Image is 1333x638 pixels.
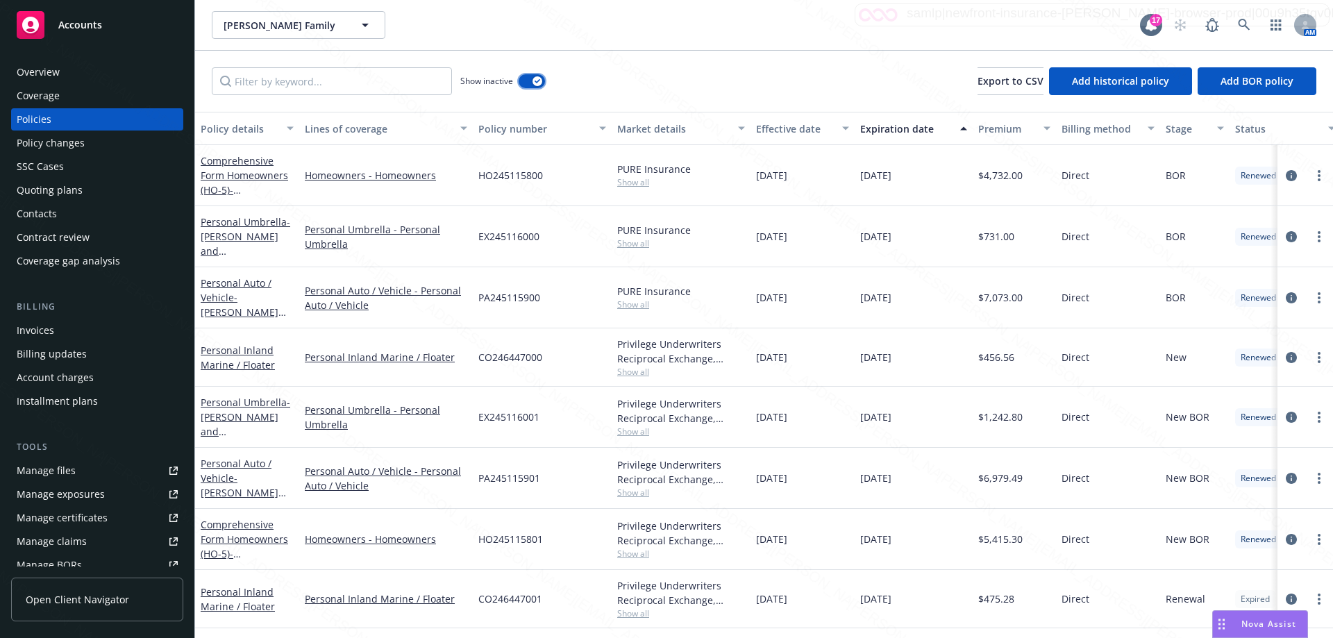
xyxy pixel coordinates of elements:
[1049,67,1192,95] button: Add historical policy
[1062,591,1089,606] span: Direct
[1062,532,1089,546] span: Direct
[11,226,183,249] a: Contract review
[11,203,183,225] a: Contacts
[978,410,1023,424] span: $1,242.80
[11,483,183,505] a: Manage exposures
[478,229,539,244] span: EX245116000
[1230,11,1258,39] a: Search
[17,85,60,107] div: Coverage
[11,156,183,178] a: SSC Cases
[11,85,183,107] a: Coverage
[1166,168,1186,183] span: BOR
[973,112,1056,145] button: Premium
[201,121,278,136] div: Policy details
[305,464,467,493] a: Personal Auto / Vehicle - Personal Auto / Vehicle
[305,283,467,312] a: Personal Auto / Vehicle - Personal Auto / Vehicle
[978,74,1043,87] span: Export to CSV
[11,507,183,529] a: Manage certificates
[478,350,542,364] span: CO246447000
[617,162,745,176] div: PURE Insurance
[860,471,891,485] span: [DATE]
[756,350,787,364] span: [DATE]
[1311,531,1327,548] a: more
[617,176,745,188] span: Show all
[617,223,745,237] div: PURE Insurance
[11,61,183,83] a: Overview
[1283,167,1300,184] a: circleInformation
[1166,591,1205,606] span: Renewal
[1241,593,1270,605] span: Expired
[305,591,467,606] a: Personal Inland Marine / Floater
[860,532,891,546] span: [DATE]
[1166,11,1194,39] a: Start snowing
[1166,290,1186,305] span: BOR
[1212,610,1308,638] button: Nova Assist
[860,591,891,606] span: [DATE]
[201,344,275,371] a: Personal Inland Marine / Floater
[756,591,787,606] span: [DATE]
[1311,409,1327,426] a: more
[1221,74,1293,87] span: Add BOR policy
[17,226,90,249] div: Contract review
[860,410,891,424] span: [DATE]
[305,168,467,183] a: Homeowners - Homeowners
[17,530,87,553] div: Manage claims
[978,290,1023,305] span: $7,073.00
[1160,112,1230,145] button: Stage
[212,11,385,39] button: [PERSON_NAME] Family
[860,350,891,364] span: [DATE]
[612,112,751,145] button: Market details
[201,154,289,211] a: Comprehensive Form Homeowners (HO-5)
[17,203,57,225] div: Contacts
[617,299,745,310] span: Show all
[17,367,94,389] div: Account charges
[860,168,891,183] span: [DATE]
[1311,349,1327,366] a: more
[17,460,76,482] div: Manage files
[305,350,467,364] a: Personal Inland Marine / Floater
[617,578,745,607] div: Privilege Underwriters Reciprocal Exchange, Privilege Underwriters Reciprocal Exchange (PURE)
[1062,410,1089,424] span: Direct
[1241,169,1276,182] span: Renewed
[17,507,108,529] div: Manage certificates
[617,396,745,426] div: Privilege Underwriters Reciprocal Exchange, Privilege Underwriters Reciprocal Exchange (PURE)
[11,108,183,131] a: Policies
[1072,74,1169,87] span: Add historical policy
[1311,591,1327,607] a: more
[305,121,452,136] div: Lines of coverage
[26,592,129,607] span: Open Client Navigator
[617,284,745,299] div: PURE Insurance
[978,591,1014,606] span: $475.28
[756,532,787,546] span: [DATE]
[201,518,289,575] a: Comprehensive Form Homeowners (HO-5)
[1166,121,1209,136] div: Stage
[305,222,467,251] a: Personal Umbrella - Personal Umbrella
[305,403,467,432] a: Personal Umbrella - Personal Umbrella
[17,108,51,131] div: Policies
[1235,121,1320,136] div: Status
[1311,289,1327,306] a: more
[1056,112,1160,145] button: Billing method
[978,168,1023,183] span: $4,732.00
[1311,470,1327,487] a: more
[460,75,513,87] span: Show inactive
[17,61,60,83] div: Overview
[478,532,543,546] span: HO245115801
[299,112,473,145] button: Lines of coverage
[17,250,120,272] div: Coverage gap analysis
[855,112,973,145] button: Expiration date
[195,112,299,145] button: Policy details
[201,276,278,348] a: Personal Auto / Vehicle
[1062,350,1089,364] span: Direct
[11,440,183,454] div: Tools
[1283,289,1300,306] a: circleInformation
[1311,228,1327,245] a: more
[1062,168,1089,183] span: Direct
[617,457,745,487] div: Privilege Underwriters Reciprocal Exchange, Privilege Underwriters Reciprocal Exchange (PURE)
[1062,471,1089,485] span: Direct
[1166,229,1186,244] span: BOR
[1283,409,1300,426] a: circleInformation
[1062,229,1089,244] span: Direct
[11,460,183,482] a: Manage files
[617,487,745,498] span: Show all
